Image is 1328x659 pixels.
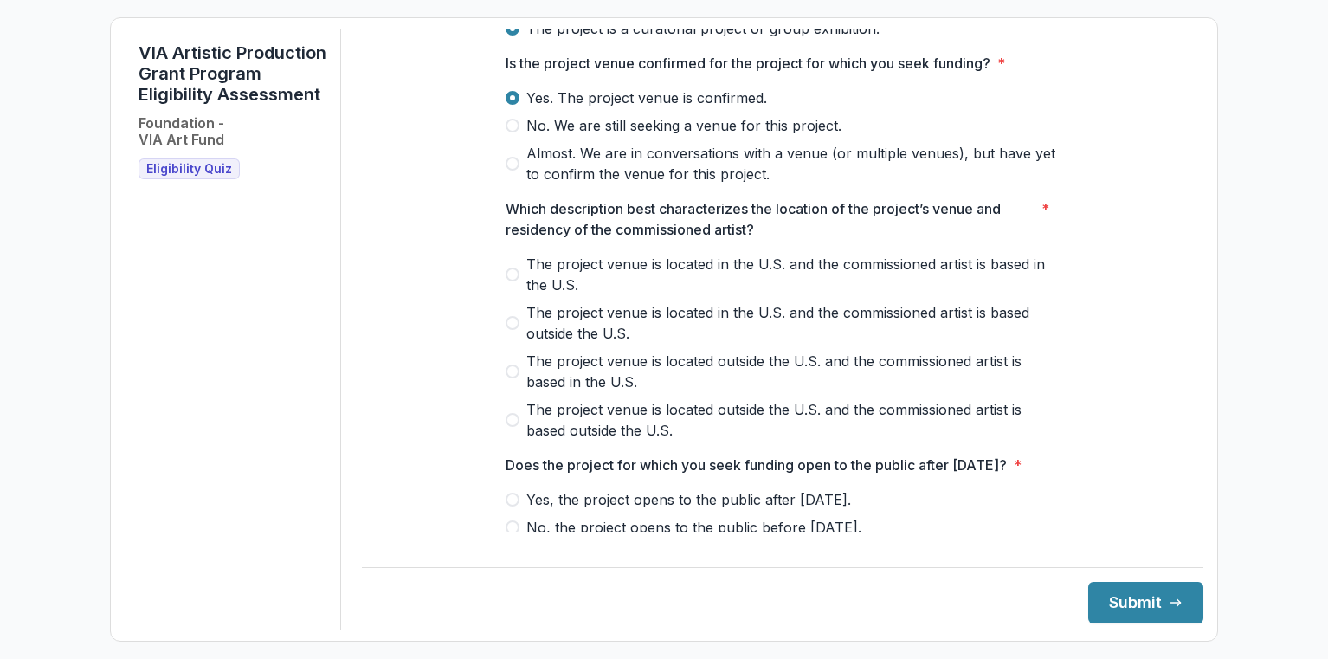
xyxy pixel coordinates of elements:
[506,198,1035,240] p: Which description best characterizes the location of the project’s venue and residency of the com...
[526,143,1060,184] span: Almost. We are in conversations with a venue (or multiple venues), but have yet to confirm the ve...
[526,87,767,108] span: Yes. The project venue is confirmed.
[526,517,861,538] span: No, the project opens to the public before [DATE].
[146,162,232,177] span: Eligibility Quiz
[526,489,851,510] span: Yes, the project opens to the public after [DATE].
[526,302,1060,344] span: The project venue is located in the U.S. and the commissioned artist is based outside the U.S.
[526,351,1060,392] span: The project venue is located outside the U.S. and the commissioned artist is based in the U.S.
[139,42,326,105] h1: VIA Artistic Production Grant Program Eligibility Assessment
[526,254,1060,295] span: The project venue is located in the U.S. and the commissioned artist is based in the U.S.
[1088,582,1203,623] button: Submit
[506,53,990,74] p: Is the project venue confirmed for the project for which you seek funding?
[526,115,841,136] span: No. We are still seeking a venue for this project.
[526,399,1060,441] span: The project venue is located outside the U.S. and the commissioned artist is based outside the U.S.
[526,18,880,39] span: The project is a curatorial project or group exhibition.
[139,115,224,148] h2: Foundation - VIA Art Fund
[506,455,1007,475] p: Does the project for which you seek funding open to the public after [DATE]?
